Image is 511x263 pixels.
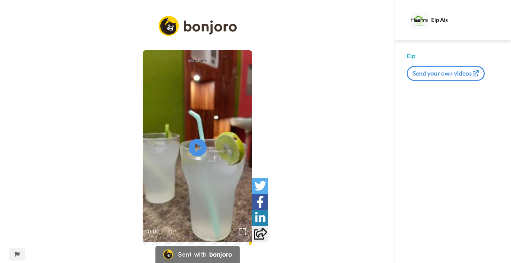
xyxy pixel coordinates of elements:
img: logo_full.png [159,16,237,36]
span: / [161,228,164,236]
span: 0:19 [165,228,178,236]
img: Full screen [239,228,246,235]
div: Sent with [178,251,207,258]
img: Profile Image [411,12,428,29]
a: Bonjoro LogoSent withbonjoro [155,246,240,263]
img: Bonjoro Logo [163,250,173,259]
button: Send your own videos [407,66,485,81]
span: 0:00 [148,228,160,236]
div: bonjoro [209,251,232,258]
div: Elp [407,52,500,60]
div: Elp Ais [431,16,499,23]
